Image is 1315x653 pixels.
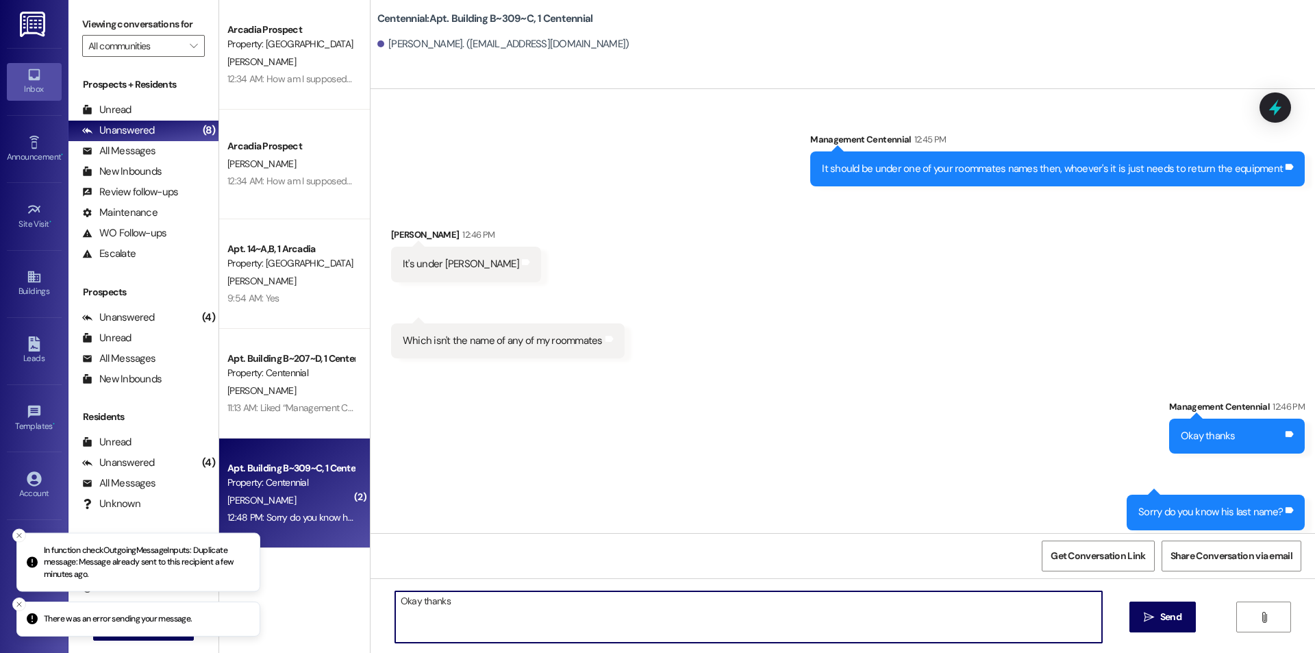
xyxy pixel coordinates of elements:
div: Unanswered [82,456,155,470]
div: Review follow-ups [82,185,178,199]
button: Close toast [12,597,26,611]
div: Prospects [68,285,218,299]
div: 12:48 PM: Sorry do you know his last name? [227,511,399,523]
div: Apt. Building B~309~C, 1 Centennial [227,461,354,476]
div: 12:46 PM [459,227,494,242]
div: Unread [82,103,131,117]
button: Close toast [12,528,26,542]
div: 12:46 PM [1269,399,1305,414]
div: It's under [PERSON_NAME] [403,257,519,271]
i:  [190,40,197,51]
button: Send [1129,602,1196,632]
div: Unread [82,331,131,345]
div: Escalate [82,247,136,261]
span: Share Conversation via email [1170,549,1292,563]
span: Send [1160,610,1181,624]
div: Sorry do you know his last name? [1138,505,1283,519]
span: [PERSON_NAME] [227,56,296,68]
div: [PERSON_NAME]. ([EMAIL_ADDRESS][DOMAIN_NAME]) [377,37,629,51]
span: [PERSON_NAME] [227,275,296,287]
div: Arcadia Prospect [227,139,354,153]
a: Inbox [7,63,62,100]
a: Buildings [7,265,62,302]
span: [PERSON_NAME] [227,158,296,170]
a: Templates • [7,400,62,437]
b: Centennial: Apt. Building B~309~C, 1 Centennial [377,12,593,26]
div: Management Centennial [1169,399,1305,419]
div: 12:34 AM: How am I supposed to pay for that? I can't get into my account? [227,73,521,85]
p: In function checkOutgoingMessageInputs: Duplicate message: Message already sent to this recipient... [44,544,249,580]
div: (4) [199,452,218,473]
span: • [61,150,63,160]
div: Residents [68,410,218,424]
div: Maintenance [82,206,158,220]
img: ResiDesk Logo [20,12,48,37]
div: Arcadia Prospect [227,23,354,37]
div: Unknown [82,497,140,511]
div: All Messages [82,352,155,366]
div: (8) [199,120,218,141]
div: 11:13 AM: Liked “Management Centennial (Centennial): Hello! Please leave your storage closet on t... [227,402,903,414]
button: Share Conversation via email [1162,541,1301,571]
span: • [49,217,51,227]
a: Leads [7,332,62,369]
button: Get Conversation Link [1042,541,1154,571]
div: It should be under one of your roommates names then, whoever's it is just needs to return the equ... [822,162,1283,176]
span: • [53,419,55,429]
div: Unanswered [82,310,155,325]
div: Property: [GEOGRAPHIC_DATA] [227,37,354,51]
div: 12:34 AM: How am I supposed to pay for that? I can't get into my account? [227,175,521,187]
a: Site Visit • [7,198,62,235]
div: Okay thanks [1181,429,1236,443]
span: Get Conversation Link [1051,549,1145,563]
div: Unanswered [82,123,155,138]
div: New Inbounds [82,164,162,179]
span: [PERSON_NAME] [227,384,296,397]
div: Apt. 14~A,B, 1 Arcadia [227,242,354,256]
div: Prospects + Residents [68,77,218,92]
a: Account [7,467,62,504]
div: All Messages [82,476,155,491]
div: Property: [GEOGRAPHIC_DATA] [227,256,354,271]
span: [PERSON_NAME] [227,494,296,506]
div: (4) [199,307,218,328]
div: New Inbounds [82,372,162,386]
div: All Messages [82,144,155,158]
textarea: Okay thanks [395,591,1102,643]
div: Apt. Building B~207~D, 1 Centennial [227,352,354,366]
div: Which isn't the name of any of my roommates [403,334,603,348]
div: Property: Centennial [227,476,354,490]
i:  [1259,612,1269,623]
div: Unread [82,435,131,449]
div: WO Follow-ups [82,226,166,241]
div: [PERSON_NAME] [391,227,541,247]
div: 9:54 AM: Yes [227,292,279,304]
div: Management Centennial [810,132,1305,151]
div: 12:45 PM [911,132,947,147]
a: Support [7,534,62,571]
p: There was an error sending your message. [44,613,192,626]
label: Viewing conversations for [82,14,205,35]
div: Property: Centennial [227,366,354,380]
input: All communities [88,35,183,57]
i:  [1144,612,1154,623]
